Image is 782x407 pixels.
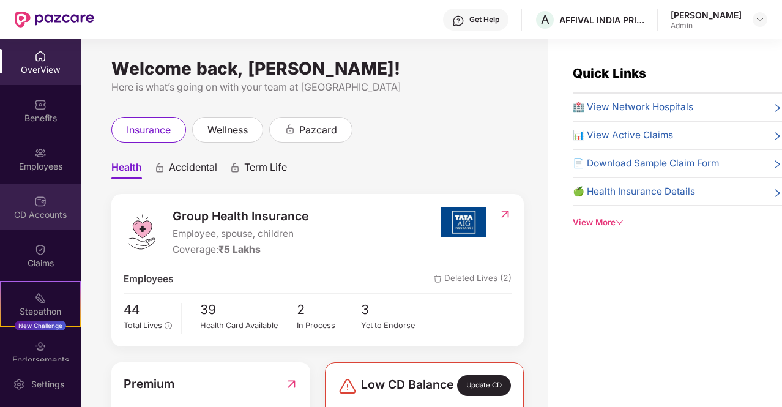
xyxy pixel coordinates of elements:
[15,321,66,330] div: New Challenge
[671,9,742,21] div: [PERSON_NAME]
[34,340,47,353] img: svg+xml;base64,PHN2ZyBpZD0iRW5kb3JzZW1lbnRzIiB4bWxucz0iaHR0cDovL3d3dy53My5vcmcvMjAwMC9zdmciIHdpZH...
[200,319,297,332] div: Health Card Available
[773,102,782,114] span: right
[573,65,646,81] span: Quick Links
[285,375,298,393] img: RedirectIcon
[124,321,162,330] span: Total Lives
[285,124,296,135] div: animation
[28,378,68,390] div: Settings
[361,300,426,320] span: 3
[297,319,362,332] div: In Process
[124,300,172,320] span: 44
[573,184,695,199] span: 🍏 Health Insurance Details
[124,272,173,286] span: Employees
[111,161,142,179] span: Health
[34,244,47,256] img: svg+xml;base64,PHN2ZyBpZD0iQ2xhaW0iIHhtbG5zPSJodHRwOi8vd3d3LnczLm9yZy8yMDAwL3N2ZyIgd2lkdGg9IjIwIi...
[452,15,464,27] img: svg+xml;base64,PHN2ZyBpZD0iSGVscC0zMngzMiIgeG1sbnM9Imh0dHA6Ly93d3cudzMub3JnLzIwMDAvc3ZnIiB3aWR0aD...
[207,122,248,138] span: wellness
[434,275,442,283] img: deleteIcon
[755,15,765,24] img: svg+xml;base64,PHN2ZyBpZD0iRHJvcGRvd24tMzJ4MzIiIHhtbG5zPSJodHRwOi8vd3d3LnczLm9yZy8yMDAwL3N2ZyIgd2...
[773,130,782,143] span: right
[616,218,624,226] span: down
[13,378,25,390] img: svg+xml;base64,PHN2ZyBpZD0iU2V0dGluZy0yMHgyMCIgeG1sbnM9Imh0dHA6Ly93d3cudzMub3JnLzIwMDAvc3ZnIiB3aW...
[541,12,549,27] span: A
[15,12,94,28] img: New Pazcare Logo
[173,207,308,225] span: Group Health Insurance
[34,147,47,159] img: svg+xml;base64,PHN2ZyBpZD0iRW1wbG95ZWVzIiB4bWxucz0iaHR0cDovL3d3dy53My5vcmcvMjAwMC9zdmciIHdpZHRoPS...
[124,214,160,250] img: logo
[34,99,47,111] img: svg+xml;base64,PHN2ZyBpZD0iQmVuZWZpdHMiIHhtbG5zPSJodHRwOi8vd3d3LnczLm9yZy8yMDAwL3N2ZyIgd2lkdGg9Ij...
[34,292,47,304] img: svg+xml;base64,PHN2ZyB4bWxucz0iaHR0cDovL3d3dy53My5vcmcvMjAwMC9zdmciIHdpZHRoPSIyMSIgaGVpZ2h0PSIyMC...
[299,122,337,138] span: pazcard
[218,244,261,255] span: ₹5 Lakhs
[124,375,174,393] span: Premium
[361,319,426,332] div: Yet to Endorse
[173,242,308,257] div: Coverage:
[338,376,357,396] img: svg+xml;base64,PHN2ZyBpZD0iRGFuZ2VyLTMyeDMyIiB4bWxucz0iaHR0cDovL3d3dy53My5vcmcvMjAwMC9zdmciIHdpZH...
[671,21,742,31] div: Admin
[573,156,719,171] span: 📄 Download Sample Claim Form
[154,162,165,173] div: animation
[1,305,80,318] div: Stepathon
[457,375,511,396] div: Update CD
[361,375,453,396] span: Low CD Balance
[34,50,47,62] img: svg+xml;base64,PHN2ZyBpZD0iSG9tZSIgeG1sbnM9Imh0dHA6Ly93d3cudzMub3JnLzIwMDAvc3ZnIiB3aWR0aD0iMjAiIG...
[297,300,362,320] span: 2
[773,159,782,171] span: right
[173,226,308,241] span: Employee, spouse, children
[573,128,673,143] span: 📊 View Active Claims
[111,80,524,95] div: Here is what’s going on with your team at [GEOGRAPHIC_DATA]
[499,208,512,220] img: RedirectIcon
[127,122,171,138] span: insurance
[165,322,171,329] span: info-circle
[200,300,297,320] span: 39
[441,207,486,237] img: insurerIcon
[573,100,693,114] span: 🏥 View Network Hospitals
[34,195,47,207] img: svg+xml;base64,PHN2ZyBpZD0iQ0RfQWNjb3VudHMiIGRhdGEtbmFtZT0iQ0QgQWNjb3VudHMiIHhtbG5zPSJodHRwOi8vd3...
[434,272,512,286] span: Deleted Lives (2)
[111,64,524,73] div: Welcome back, [PERSON_NAME]!
[469,15,499,24] div: Get Help
[559,14,645,26] div: AFFIVAL INDIA PRIVATE LIMITED
[229,162,240,173] div: animation
[244,161,287,179] span: Term Life
[773,187,782,199] span: right
[169,161,217,179] span: Accidental
[573,216,782,229] div: View More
